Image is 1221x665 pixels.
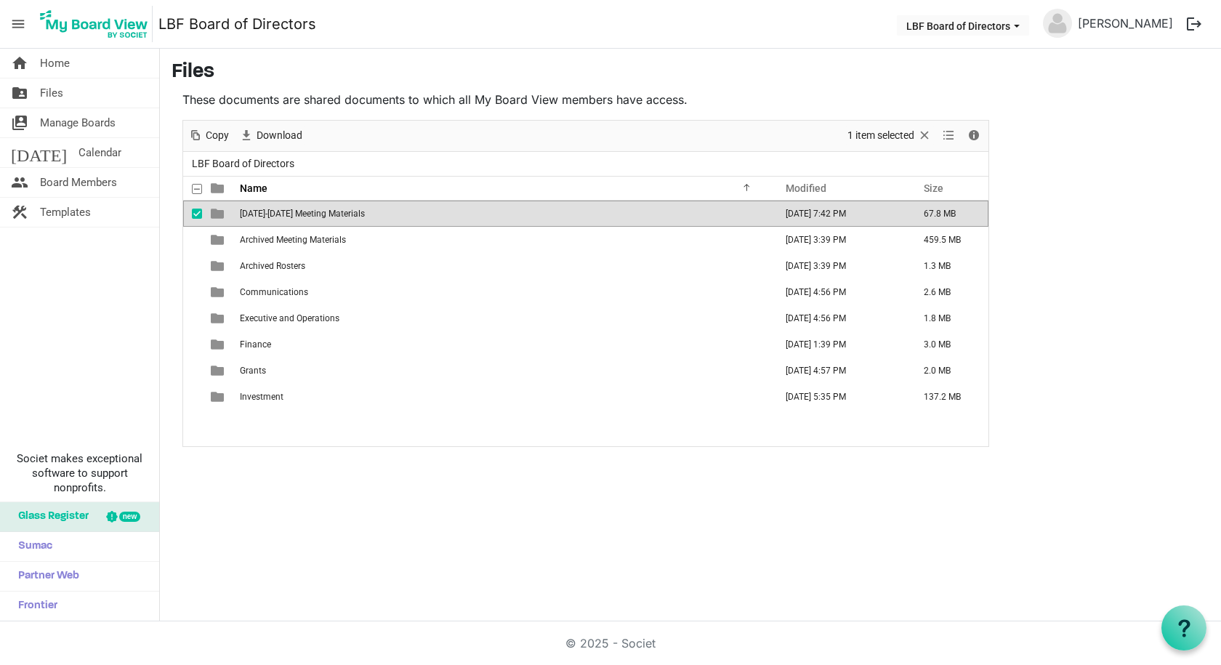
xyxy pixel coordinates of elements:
td: checkbox [183,279,202,305]
span: 1 item selected [846,126,916,145]
span: Modified [786,182,826,194]
span: Societ makes exceptional software to support nonprofits. [7,451,153,495]
td: checkbox [183,305,202,331]
button: logout [1179,9,1209,39]
td: 2.0 MB is template cell column header Size [908,358,988,384]
td: 2025-2026 Meeting Materials is template cell column header Name [235,201,770,227]
td: is template cell column header type [202,358,235,384]
td: 137.2 MB is template cell column header Size [908,384,988,410]
div: new [119,512,140,522]
span: Board Members [40,168,117,197]
span: Copy [204,126,230,145]
td: Investment is template cell column header Name [235,384,770,410]
td: 67.8 MB is template cell column header Size [908,201,988,227]
td: Finance is template cell column header Name [235,331,770,358]
span: Frontier [11,592,57,621]
span: Grants [240,366,266,376]
span: switch_account [11,108,28,137]
a: [PERSON_NAME] [1072,9,1179,38]
td: 459.5 MB is template cell column header Size [908,227,988,253]
td: is template cell column header type [202,227,235,253]
span: [DATE] [11,138,67,167]
span: Manage Boards [40,108,116,137]
span: Files [40,78,63,108]
td: 1.3 MB is template cell column header Size [908,253,988,279]
div: Copy [183,121,234,151]
td: Executive and Operations is template cell column header Name [235,305,770,331]
div: View [937,121,962,151]
td: is template cell column header type [202,279,235,305]
td: 2.6 MB is template cell column header Size [908,279,988,305]
span: Executive and Operations [240,313,339,323]
td: July 25, 2025 3:39 PM column header Modified [770,253,908,279]
span: Archived Rosters [240,261,305,271]
span: Communications [240,287,308,297]
img: no-profile-picture.svg [1043,9,1072,38]
span: Investment [240,392,283,402]
span: folder_shared [11,78,28,108]
a: My Board View Logo [36,6,158,42]
span: Size [924,182,943,194]
img: My Board View Logo [36,6,153,42]
span: home [11,49,28,78]
td: is template cell column header type [202,201,235,227]
td: checkbox [183,384,202,410]
div: Details [962,121,986,151]
td: is template cell column header type [202,331,235,358]
button: Selection [845,126,935,145]
td: Grants is template cell column header Name [235,358,770,384]
button: LBF Board of Directors dropdownbutton [897,15,1029,36]
button: View dropdownbutton [940,126,957,145]
button: Download [237,126,305,145]
td: July 24, 2024 4:56 PM column header Modified [770,279,908,305]
td: is template cell column header type [202,384,235,410]
td: July 24, 2024 4:56 PM column header Modified [770,305,908,331]
span: Templates [40,198,91,227]
td: October 08, 2025 7:42 PM column header Modified [770,201,908,227]
td: checkbox [183,331,202,358]
span: Glass Register [11,502,89,531]
p: These documents are shared documents to which all My Board View members have access. [182,91,989,108]
a: © 2025 - Societ [565,636,656,650]
td: Archived Meeting Materials is template cell column header Name [235,227,770,253]
span: Name [240,182,267,194]
span: Home [40,49,70,78]
span: construction [11,198,28,227]
td: October 01, 2025 1:39 PM column header Modified [770,331,908,358]
span: Archived Meeting Materials [240,235,346,245]
td: checkbox [183,201,202,227]
span: people [11,168,28,197]
td: checkbox [183,253,202,279]
td: is template cell column header type [202,305,235,331]
td: 1.8 MB is template cell column header Size [908,305,988,331]
span: LBF Board of Directors [189,155,297,173]
td: Communications is template cell column header Name [235,279,770,305]
td: is template cell column header type [202,253,235,279]
span: Finance [240,339,271,350]
td: July 25, 2025 3:39 PM column header Modified [770,227,908,253]
h3: Files [172,60,1209,85]
button: Copy [186,126,232,145]
td: 3.0 MB is template cell column header Size [908,331,988,358]
td: checkbox [183,227,202,253]
td: October 10, 2025 5:35 PM column header Modified [770,384,908,410]
span: Calendar [78,138,121,167]
div: Download [234,121,307,151]
button: Details [964,126,984,145]
td: checkbox [183,358,202,384]
span: Partner Web [11,562,79,591]
td: Archived Rosters is template cell column header Name [235,253,770,279]
div: Clear selection [842,121,937,151]
span: [DATE]-[DATE] Meeting Materials [240,209,365,219]
span: menu [4,10,32,38]
td: July 24, 2024 4:57 PM column header Modified [770,358,908,384]
span: Sumac [11,532,52,561]
a: LBF Board of Directors [158,9,316,39]
span: Download [255,126,304,145]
